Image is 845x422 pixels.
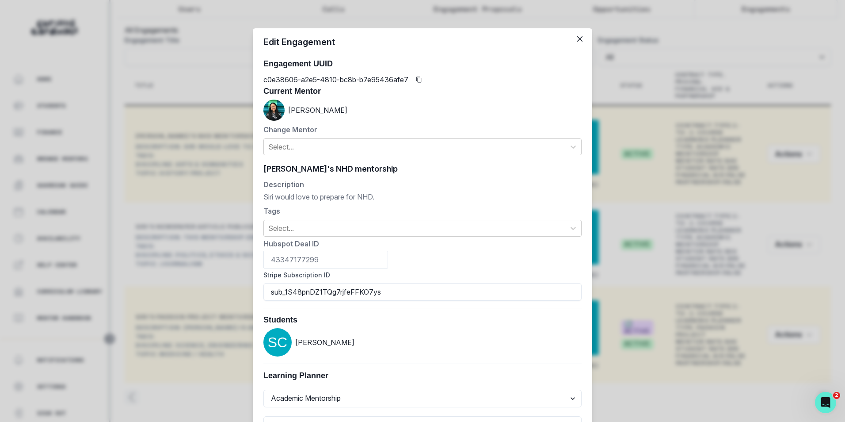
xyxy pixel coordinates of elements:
button: Close [573,32,587,46]
img: Minjue [263,100,285,121]
p: Tags [263,206,582,216]
span: Siri would love to prepare for NHD. [263,190,374,204]
p: Change Mentor [263,124,582,135]
p: c0e38606-a2e5-4810-bc8b-b7e95436afe7 [263,74,408,85]
iframe: Intercom live chat [815,392,836,413]
img: svg [263,328,292,357]
p: [PERSON_NAME] [288,105,347,115]
span: [PERSON_NAME]'s NHD mentorship [263,162,398,176]
h3: Current Mentor [263,87,582,96]
p: Hubspot Deal ID [263,238,582,249]
h3: Learning Planner [263,371,582,381]
button: Copied to clipboard [412,73,426,87]
p: [PERSON_NAME] [295,337,354,348]
label: Stripe Subscription ID [263,270,576,280]
span: 2 [833,392,840,399]
label: Description [263,179,576,190]
h3: Students [263,315,582,325]
header: Edit Engagement [253,28,592,56]
h3: Engagement UUID [263,59,582,69]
